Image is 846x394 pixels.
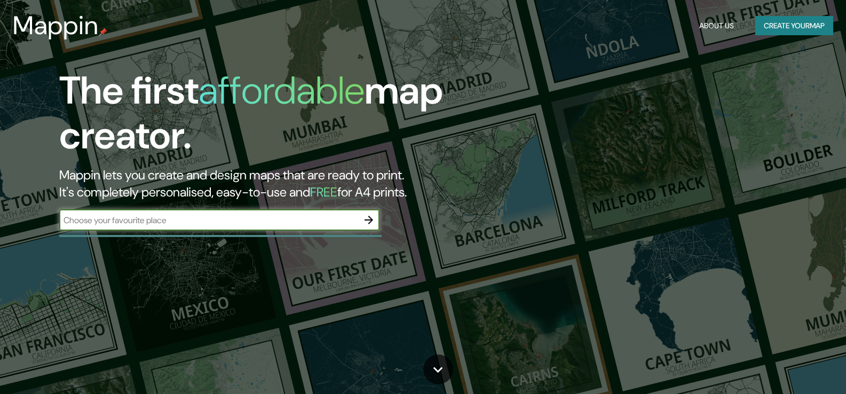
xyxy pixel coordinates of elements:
[59,167,483,201] h2: Mappin lets you create and design maps that are ready to print. It's completely personalised, eas...
[13,11,99,41] h3: Mappin
[695,16,738,36] button: About Us
[755,16,833,36] button: Create yourmap
[310,184,337,200] h5: FREE
[99,28,107,36] img: mappin-pin
[59,214,358,226] input: Choose your favourite place
[59,68,483,167] h1: The first map creator.
[199,66,365,115] h1: affordable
